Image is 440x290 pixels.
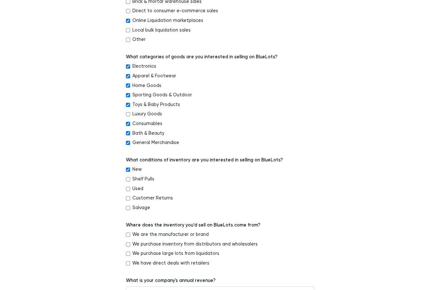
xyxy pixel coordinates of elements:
[126,196,130,200] input: Customer Returns
[126,206,130,210] input: Salvage
[132,101,180,108] label: Toys & Baby Products
[132,250,219,257] label: We purchase large lots from liquidators
[132,139,179,146] label: General Merchandise
[126,122,130,126] input: Consumables
[132,195,173,202] label: Customer Returns
[126,131,130,135] input: Bath & Beauty
[126,38,130,42] input: Other
[132,17,203,24] label: Online Liquidation marketplaces
[126,222,260,229] label: Where does the inventory you’d sell on BlueLots come from?
[126,187,130,191] input: Used
[132,92,192,99] label: Sporting Goods & Outdoor
[126,83,130,88] input: Home Goods
[126,74,130,78] input: Apparel & Footwear
[126,19,130,23] input: Online Liquidation marketplaces
[132,204,150,211] label: Salvage
[132,176,154,183] label: Shelf Pulls
[126,64,130,69] input: Electronics
[126,277,215,284] label: What is your company's annual revenue?
[132,166,142,173] label: New
[126,103,130,107] input: Toys & Baby Products
[132,27,191,34] label: Local bulk liquidation sales
[126,157,283,164] label: What conditions of inventory are you interested in selling on BlueLots?
[126,9,130,13] input: Direct to consumer e-commerce sales
[132,130,164,137] label: Bath & Beauty
[132,260,209,267] label: We have direct deals with retailers
[126,93,130,97] input: Sporting Goods & Outdoor
[132,185,143,192] label: Used
[132,82,161,89] label: Home Goods
[132,231,209,238] label: We are the manufacturer or brand
[126,242,130,247] input: We purchase inventory from distributors and wholesalers
[126,53,277,61] label: What categories of goods are you interested in selling on BlueLots?
[126,233,130,237] input: We are the manufacturer or brand
[132,63,156,70] label: Electronics
[126,141,130,145] input: General Merchandise
[132,111,162,118] label: Luxury Goods
[126,177,130,181] input: Shelf Pulls
[132,120,162,127] label: Consumables
[132,241,258,248] label: We purchase inventory from distributors and wholesalers
[126,168,130,172] input: New
[132,72,176,80] label: Apparel & Footwear
[126,28,130,32] input: Local bulk liquidation sales
[132,7,218,15] label: Direct to consumer e-commerce sales
[126,252,130,256] input: We purchase large lots from liquidators
[132,36,146,43] label: Other
[126,261,130,266] input: We have direct deals with retailers
[126,112,130,116] input: Luxury Goods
